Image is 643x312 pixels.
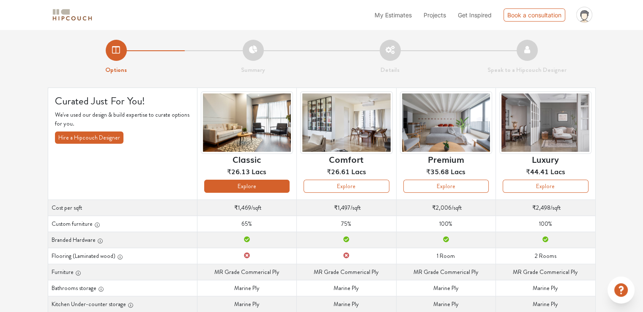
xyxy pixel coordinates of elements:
button: Explore [403,180,489,193]
h6: Classic [233,154,261,164]
span: Projects [424,11,446,19]
h4: Curated Just For You! [55,95,190,107]
td: 2 Rooms [496,248,595,264]
td: MR Grade Commerical Ply [297,264,396,280]
td: Marine Ply [496,296,595,312]
th: Cost per sqft [48,200,197,216]
span: ₹2,498 [532,203,550,212]
td: 1 Room [396,248,495,264]
span: Lacs [252,166,266,176]
td: Marine Ply [396,296,495,312]
th: Custom furniture [48,216,197,232]
th: Flooring (Laminated wood) [48,248,197,264]
button: Explore [304,180,389,193]
span: ₹1,469 [234,203,251,212]
span: Lacs [451,166,465,176]
img: logo-horizontal.svg [51,8,93,22]
td: Marine Ply [297,280,396,296]
h6: Premium [428,154,464,164]
span: Lacs [351,166,366,176]
span: ₹1,497 [334,203,350,212]
th: Kitchen Under-counter storage [48,296,197,312]
td: Marine Ply [496,280,595,296]
th: Furniture [48,264,197,280]
h6: Luxury [532,154,559,164]
span: ₹26.13 [227,166,250,176]
h6: Comfort [329,154,364,164]
img: header-preview [499,91,591,154]
span: Lacs [550,166,565,176]
td: 100% [496,216,595,232]
button: Explore [204,180,290,193]
button: Explore [503,180,588,193]
td: 100% [396,216,495,232]
p: We've used our design & build expertise to curate options for you. [55,110,190,128]
span: ₹2,006 [432,203,451,212]
td: Marine Ply [197,280,296,296]
td: MR Grade Commerical Ply [496,264,595,280]
span: Get Inspired [458,11,492,19]
button: Hire a Hipcouch Designer [55,131,123,144]
td: /sqft [496,200,595,216]
td: MR Grade Commerical Ply [197,264,296,280]
img: header-preview [300,91,392,154]
td: /sqft [297,200,396,216]
td: Marine Ply [197,296,296,312]
strong: Speak to a Hipcouch Designer [487,65,566,74]
td: MR Grade Commerical Ply [396,264,495,280]
img: header-preview [201,91,293,154]
span: ₹44.41 [526,166,549,176]
td: Marine Ply [297,296,396,312]
span: logo-horizontal.svg [51,5,93,25]
td: 75% [297,216,396,232]
img: header-preview [400,91,492,154]
td: /sqft [197,200,296,216]
span: ₹26.61 [327,166,350,176]
span: My Estimates [375,11,412,19]
th: Branded Hardware [48,232,197,248]
th: Bathrooms storage [48,280,197,296]
span: ₹35.68 [426,166,449,176]
strong: Options [105,65,127,74]
div: Book a consultation [503,8,565,22]
td: 65% [197,216,296,232]
td: /sqft [396,200,495,216]
strong: Details [380,65,399,74]
strong: Summary [241,65,265,74]
td: Marine Ply [396,280,495,296]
